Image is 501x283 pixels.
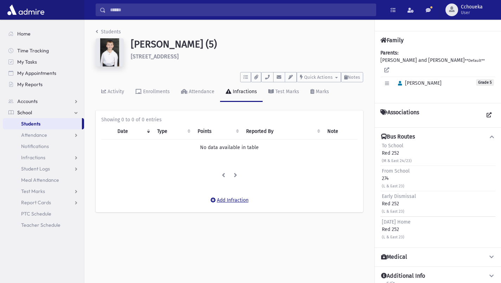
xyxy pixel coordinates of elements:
[130,82,175,102] a: Enrollments
[382,219,411,225] span: [DATE] Home
[21,132,47,138] span: Attendance
[106,4,376,16] input: Search
[21,154,45,161] span: Infractions
[17,81,43,88] span: My Reports
[3,56,84,67] a: My Tasks
[3,197,84,208] a: Report Cards
[395,80,442,86] span: [PERSON_NAME]
[3,186,84,197] a: Test Marks
[382,167,410,189] div: 274
[101,140,358,156] td: No data available in table
[382,159,412,163] small: (M & East 24/23)
[382,209,404,214] small: (L & East 23)
[3,107,84,118] a: School
[96,28,121,38] nav: breadcrumb
[6,3,46,17] img: AdmirePro
[380,50,398,56] b: Parents:
[263,82,305,102] a: Test Marks
[220,82,263,102] a: Infractions
[3,96,84,107] a: Accounts
[193,123,242,140] th: Points: activate to sort column ascending
[131,38,363,50] h1: [PERSON_NAME] (5)
[341,72,363,82] button: Notes
[381,272,425,280] h4: Additional Info
[382,142,412,164] div: Red 252
[3,118,82,129] a: Students
[380,133,495,141] button: Bus Routes
[101,116,358,123] div: Showing 0 to 0 of 0 entries
[96,29,121,35] a: Students
[380,253,495,261] button: Medical
[17,47,49,54] span: Time Tracking
[3,67,84,79] a: My Appointments
[461,10,483,15] span: User
[382,193,416,199] span: Early Dismissal
[381,133,415,141] h4: Bus Routes
[131,53,363,60] h6: [STREET_ADDRESS]
[348,75,360,80] span: Notes
[274,89,299,95] div: Test Marks
[21,143,49,149] span: Notifications
[314,89,329,95] div: Marks
[113,123,153,140] th: Date: activate to sort column ascending
[3,163,84,174] a: Student Logs
[17,109,32,116] span: School
[382,143,403,149] span: To School
[21,211,51,217] span: PTC Schedule
[17,59,37,65] span: My Tasks
[461,4,483,10] span: Cchoueka
[380,109,419,122] h4: Associations
[382,184,404,188] small: (L & East 23)
[3,45,84,56] a: Time Tracking
[380,49,495,97] div: [PERSON_NAME] and [PERSON_NAME]
[17,70,56,76] span: My Appointments
[382,235,404,239] small: (L & East 23)
[380,272,495,280] button: Additional Info
[382,168,410,174] span: From School
[187,89,214,95] div: Attendance
[96,82,130,102] a: Activity
[305,82,335,102] a: Marks
[106,89,124,95] div: Activity
[21,222,60,228] span: Teacher Schedule
[323,123,358,140] th: Note
[242,123,323,140] th: Reported By: activate to sort column ascending
[175,82,220,102] a: Attendance
[476,79,494,86] span: Grade 5
[96,38,124,66] img: 2Q==
[3,141,84,152] a: Notifications
[231,89,257,95] div: Infractions
[142,89,170,95] div: Enrollments
[3,174,84,186] a: Meal Attendance
[153,123,193,140] th: Type: activate to sort column ascending
[381,253,407,261] h4: Medical
[21,177,59,183] span: Meal Attendance
[21,188,45,194] span: Test Marks
[304,75,333,80] span: Quick Actions
[17,98,38,104] span: Accounts
[17,31,31,37] span: Home
[3,219,84,231] a: Teacher Schedule
[3,28,84,39] a: Home
[21,121,40,127] span: Students
[21,199,51,206] span: Report Cards
[3,208,84,219] a: PTC Schedule
[483,109,495,122] a: View all Associations
[380,37,404,44] h4: Family
[382,193,416,215] div: Red 252
[21,166,50,172] span: Student Logs
[3,129,84,141] a: Attendance
[3,152,84,163] a: Infractions
[206,194,253,207] button: Add Infraction
[297,72,341,82] button: Quick Actions
[382,218,411,240] div: Red 252
[3,79,84,90] a: My Reports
